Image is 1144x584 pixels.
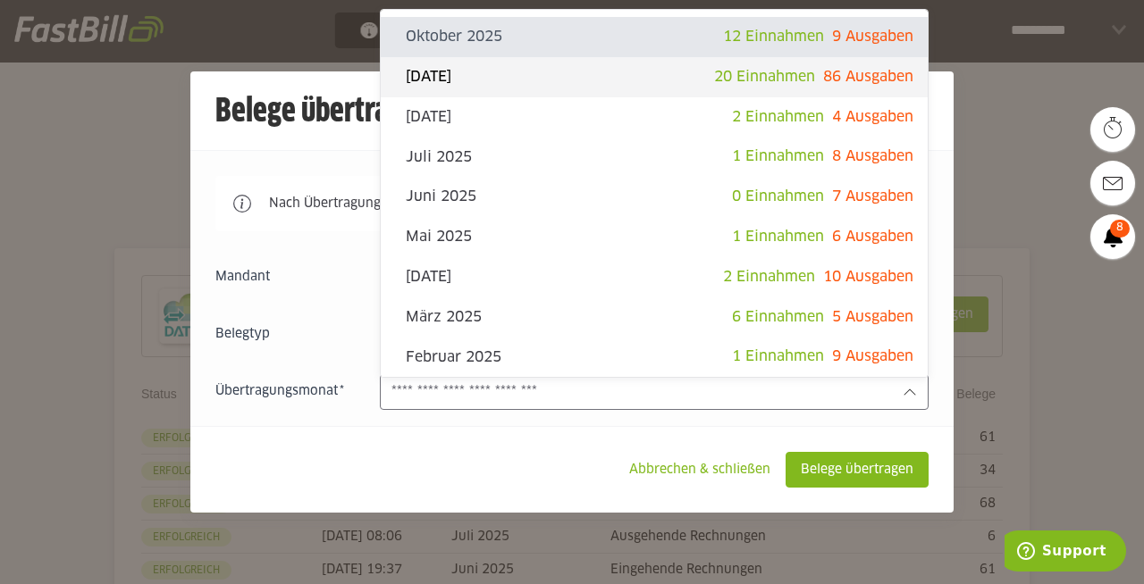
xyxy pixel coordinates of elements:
span: 6 Einnahmen [732,310,824,324]
span: 8 Ausgaben [832,149,913,163]
sl-option: Februar 2025 [381,337,928,377]
span: 1 Einnahmen [732,149,824,163]
span: 2 Einnahmen [723,270,815,284]
span: 1 Einnahmen [732,229,824,244]
span: 2 Einnahmen [732,110,824,124]
sl-option: [DATE] [381,57,928,97]
span: 9 Ausgaben [832,29,913,44]
sl-option: Juni 2025 [381,177,928,217]
span: 6 Ausgaben [832,229,913,244]
sl-button: Belege übertragen [786,452,929,488]
sl-option: Oktober 2025 [381,17,928,57]
a: 8 [1090,214,1135,259]
sl-option: [DATE] [381,97,928,138]
span: 20 Einnahmen [714,70,815,84]
span: 9 Ausgaben [832,349,913,363]
sl-option: [DATE] [381,257,928,297]
span: 5 Ausgaben [832,310,913,324]
span: 10 Ausgaben [823,270,913,284]
sl-option: Mai 2025 [381,217,928,257]
sl-option: Januar 2025 [381,377,928,417]
span: 0 Einnahmen [732,189,824,204]
span: 4 Ausgaben [832,110,913,124]
span: 86 Ausgaben [823,70,913,84]
span: 1 Einnahmen [732,349,824,363]
sl-option: März 2025 [381,297,928,338]
sl-option: Juli 2025 [381,137,928,177]
span: 12 Einnahmen [723,29,824,44]
span: 8 [1110,220,1130,238]
iframe: Öffnet ein Widget, in dem Sie weitere Informationen finden [1005,530,1126,575]
sl-button: Abbrechen & schließen [614,452,786,488]
span: 7 Ausgaben [832,189,913,204]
